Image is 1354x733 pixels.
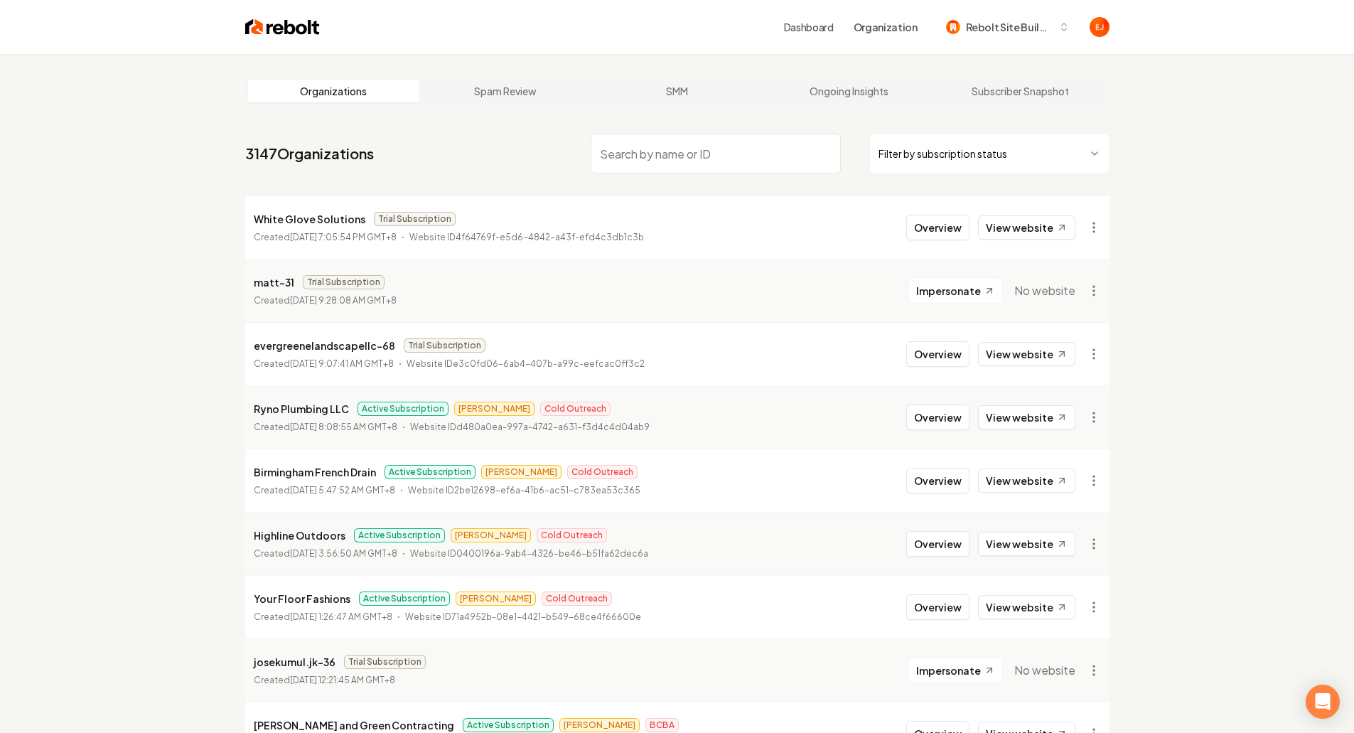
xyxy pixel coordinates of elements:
a: View website [978,595,1075,619]
span: Trial Subscription [344,655,426,669]
p: Highline Outdoors [254,527,345,544]
time: [DATE] 9:07:41 AM GMT+8 [290,358,394,369]
img: Eduard Joers [1090,17,1109,37]
a: Dashboard [784,20,834,34]
p: Created [254,483,395,498]
span: [PERSON_NAME] [481,465,562,479]
time: [DATE] 5:47:52 AM GMT+8 [290,485,395,496]
p: Created [254,230,397,245]
p: Birmingham French Drain [254,464,376,481]
span: No website [1014,282,1075,299]
span: Active Subscription [385,465,475,479]
span: Cold Outreach [540,402,611,416]
a: Organizations [248,80,420,102]
button: Overview [906,531,969,557]
span: Trial Subscription [404,338,485,353]
span: Impersonate [916,663,981,678]
p: Created [254,547,397,561]
p: Ryno Plumbing LLC [254,400,349,417]
span: No website [1014,662,1075,679]
button: Overview [906,405,969,430]
p: Website ID 0400196a-9ab4-4326-be46-b51fa62dec6a [410,547,648,561]
span: Active Subscription [354,528,445,542]
p: Created [254,294,397,308]
div: Open Intercom Messenger [1306,685,1340,719]
button: Overview [906,341,969,367]
time: [DATE] 9:28:08 AM GMT+8 [290,295,397,306]
span: BCBA [645,718,679,732]
time: [DATE] 12:21:45 AM GMT+8 [290,675,395,685]
p: Created [254,610,392,624]
p: Your Floor Fashions [254,590,350,607]
span: Impersonate [916,284,981,298]
span: Active Subscription [463,718,554,732]
button: Impersonate [908,658,1003,683]
button: Open user button [1090,17,1109,37]
a: View website [978,469,1075,493]
button: Overview [906,215,969,240]
time: [DATE] 3:56:50 AM GMT+8 [290,548,397,559]
span: Cold Outreach [567,465,638,479]
span: Rebolt Site Builder [966,20,1053,35]
span: [PERSON_NAME] [456,592,536,606]
span: [PERSON_NAME] [454,402,534,416]
a: SMM [591,80,763,102]
button: Organization [845,14,926,40]
img: Rebolt Site Builder [946,20,960,34]
input: Search by name or ID [591,134,841,173]
img: Rebolt Logo [245,17,320,37]
p: Website ID 2be12698-ef6a-41b6-ac51-c783ea53c365 [408,483,640,498]
button: Impersonate [908,278,1003,304]
a: View website [978,215,1075,240]
span: Active Subscription [359,592,450,606]
time: [DATE] 1:26:47 AM GMT+8 [290,611,392,622]
p: Website ID d480a0ea-997a-4742-a631-f3d4c4d04ab9 [410,420,650,434]
a: View website [978,405,1075,429]
p: White Glove Solutions [254,210,365,228]
a: Spam Review [419,80,591,102]
a: View website [978,342,1075,366]
p: josekumul.jk-36 [254,653,335,670]
time: [DATE] 8:08:55 AM GMT+8 [290,422,397,432]
button: Overview [906,594,969,620]
p: Created [254,420,397,434]
span: [PERSON_NAME] [559,718,640,732]
span: Trial Subscription [374,212,456,226]
a: View website [978,532,1075,556]
span: Cold Outreach [537,528,607,542]
a: 3147Organizations [245,144,374,164]
time: [DATE] 7:05:54 PM GMT+8 [290,232,397,242]
a: Subscriber Snapshot [935,80,1107,102]
a: Ongoing Insights [763,80,935,102]
p: Created [254,673,395,687]
p: Website ID 4f64769f-e5d6-4842-a43f-efd4c3db1c3b [409,230,644,245]
span: Active Subscription [358,402,448,416]
span: Trial Subscription [303,275,385,289]
p: Website ID 71a4952b-08e1-4421-b549-68ce4f66600e [405,610,641,624]
p: matt-31 [254,274,294,291]
span: Cold Outreach [542,592,612,606]
span: [PERSON_NAME] [451,528,531,542]
p: Created [254,357,394,371]
button: Overview [906,468,969,493]
p: evergreenelandscapellc-68 [254,337,395,354]
p: Website ID e3c0fd06-6ab4-407b-a99c-eefcac0ff3c2 [407,357,645,371]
